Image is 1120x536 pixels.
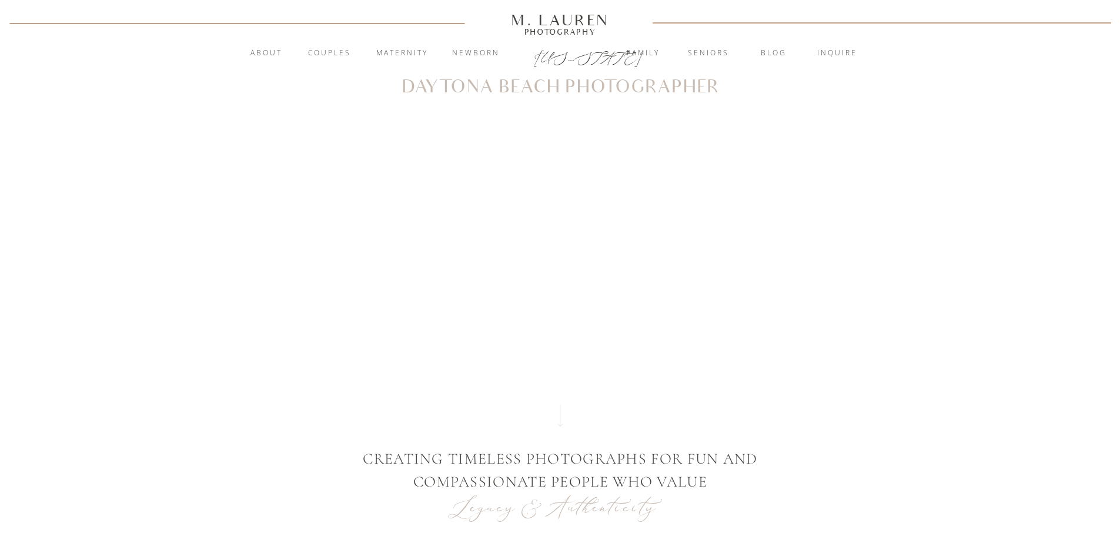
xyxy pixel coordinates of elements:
[444,48,508,59] a: Newborn
[335,447,786,492] p: CREATING TIMELESS PHOTOGRAPHS FOR FUN AND COMPASSIONATE PEOPLE WHO VALUE
[400,79,721,96] h1: Daytona Beach Photographer
[452,492,669,522] p: Legacy & Authenticity
[476,14,644,26] a: M. Lauren
[298,48,362,59] a: Couples
[677,48,740,59] a: Seniors
[611,48,675,59] a: Family
[370,48,434,59] a: Maternity
[534,48,587,62] a: [US_STATE]
[506,29,614,35] a: Photography
[521,390,601,401] a: View Gallery
[742,48,805,59] a: blog
[244,48,289,59] a: About
[805,48,869,59] a: inquire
